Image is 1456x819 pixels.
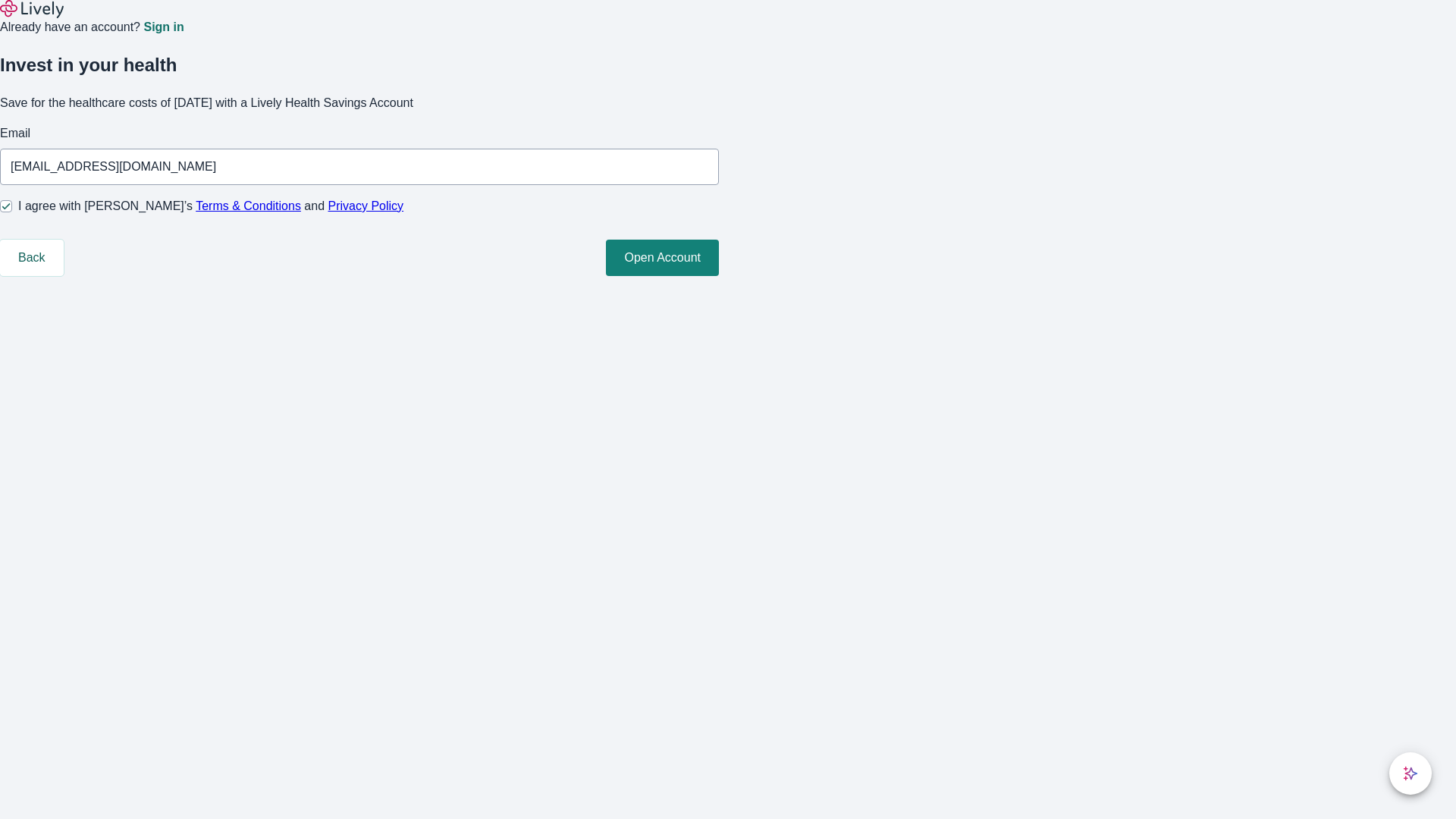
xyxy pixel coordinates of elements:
button: Open Account [606,240,719,276]
span: I agree with [PERSON_NAME]’s and [18,197,403,215]
svg: Lively AI Assistant [1403,766,1418,781]
button: chat [1389,752,1432,795]
a: Terms & Conditions [196,199,301,212]
a: Privacy Policy [328,199,404,212]
a: Sign in [143,21,184,33]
